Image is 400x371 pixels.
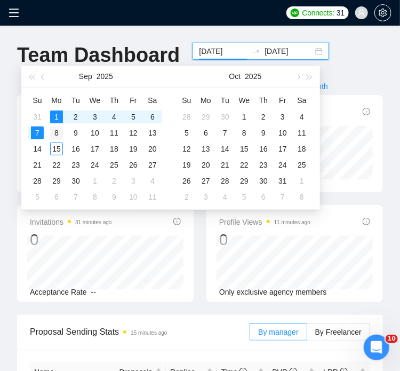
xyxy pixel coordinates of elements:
[254,157,273,173] td: 2025-10-23
[66,173,85,189] td: 2025-09-30
[127,159,140,171] div: 26
[177,189,196,205] td: 2025-11-02
[292,189,311,205] td: 2025-11-08
[127,110,140,123] div: 5
[215,157,235,173] td: 2025-10-21
[196,173,215,189] td: 2025-10-27
[47,141,66,157] td: 2025-09-15
[69,143,82,155] div: 16
[295,191,308,203] div: 8
[50,159,63,171] div: 22
[69,110,82,123] div: 2
[219,175,231,187] div: 28
[199,127,212,139] div: 6
[47,157,66,173] td: 2025-09-22
[337,7,345,19] span: 31
[199,159,212,171] div: 20
[47,173,66,189] td: 2025-09-29
[215,141,235,157] td: 2025-10-14
[79,66,92,87] button: Sep
[47,109,66,125] td: 2025-09-01
[173,218,181,225] span: info-circle
[124,157,143,173] td: 2025-09-26
[292,141,311,157] td: 2025-10-18
[273,189,292,205] td: 2025-11-07
[69,127,82,139] div: 9
[254,92,273,109] th: Th
[89,110,101,123] div: 3
[127,143,140,155] div: 19
[17,43,180,68] h1: Team Dashboard
[196,141,215,157] td: 2025-10-13
[143,189,162,205] td: 2025-10-11
[30,288,87,296] span: Acceptance Rate
[47,125,66,141] td: 2025-09-08
[28,189,47,205] td: 2025-10-05
[127,175,140,187] div: 3
[180,127,193,139] div: 5
[273,125,292,141] td: 2025-10-10
[215,92,235,109] th: Tu
[177,92,196,109] th: Su
[245,66,261,87] button: 2025
[254,173,273,189] td: 2025-10-30
[276,143,289,155] div: 17
[108,127,121,139] div: 11
[219,159,231,171] div: 21
[85,109,105,125] td: 2025-09-03
[196,109,215,125] td: 2025-09-29
[28,141,47,157] td: 2025-09-14
[66,92,85,109] th: Tu
[89,159,101,171] div: 24
[30,216,111,228] span: Invitations
[257,143,270,155] div: 16
[235,157,254,173] td: 2025-10-22
[28,109,47,125] td: 2025-08-31
[108,110,121,123] div: 4
[105,92,124,109] th: Th
[257,159,270,171] div: 23
[257,110,270,123] div: 2
[238,175,251,187] div: 29
[31,110,44,123] div: 31
[235,125,254,141] td: 2025-10-08
[50,143,63,155] div: 15
[146,159,159,171] div: 27
[85,125,105,141] td: 2025-09-10
[363,218,370,225] span: info-circle
[276,110,289,123] div: 3
[66,125,85,141] td: 2025-09-09
[66,189,85,205] td: 2025-10-07
[199,143,212,155] div: 13
[180,143,193,155] div: 12
[124,173,143,189] td: 2025-10-03
[85,92,105,109] th: We
[252,47,260,56] span: swap-right
[252,47,260,56] span: to
[276,175,289,187] div: 31
[254,141,273,157] td: 2025-10-16
[219,288,327,296] span: Only exclusive agency members
[295,110,308,123] div: 4
[276,159,289,171] div: 24
[258,328,298,336] span: By manager
[146,110,159,123] div: 6
[108,191,121,203] div: 9
[386,335,398,343] span: 10
[143,92,162,109] th: Sa
[364,335,389,360] iframe: Intercom live chat
[91,288,96,296] span: --
[273,157,292,173] td: 2025-10-24
[257,127,270,139] div: 9
[276,191,289,203] div: 7
[105,157,124,173] td: 2025-09-25
[196,125,215,141] td: 2025-10-06
[374,4,391,21] button: setting
[196,157,215,173] td: 2025-10-20
[17,78,73,95] button: Last 30 Days
[127,191,140,203] div: 10
[143,173,162,189] td: 2025-10-04
[196,92,215,109] th: Mo
[177,109,196,125] td: 2025-09-28
[229,66,241,87] button: Oct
